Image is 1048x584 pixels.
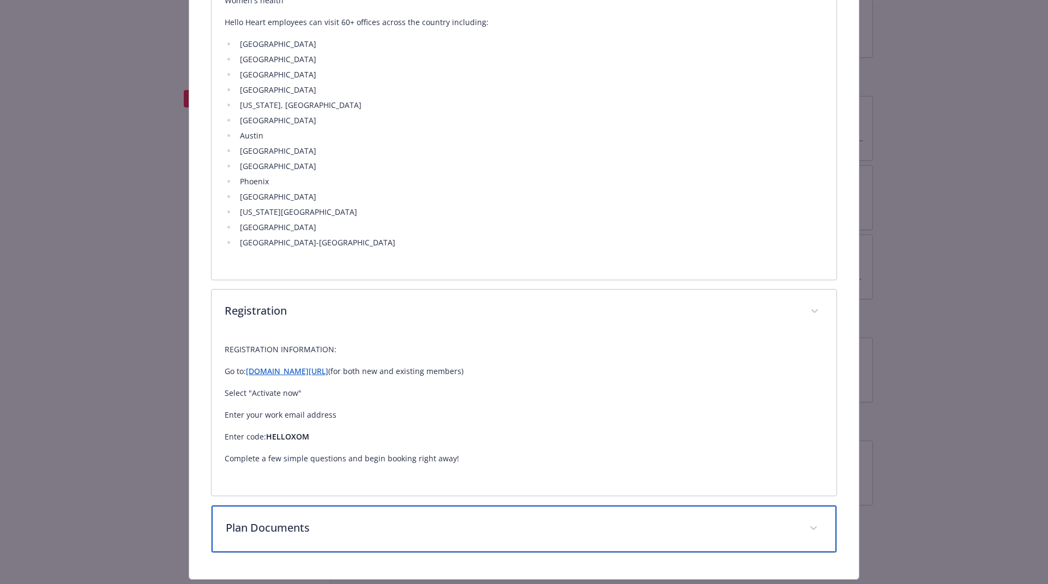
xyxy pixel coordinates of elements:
li: [US_STATE][GEOGRAPHIC_DATA] [237,206,823,219]
p: Plan Documents [226,520,796,536]
p: Go to: (for both new and existing members)​ [225,365,823,378]
div: Registration [212,334,836,496]
li: [GEOGRAPHIC_DATA] [237,83,823,97]
strong: HELLOXOM [266,431,309,442]
li: [GEOGRAPHIC_DATA] [237,221,823,234]
li: [GEOGRAPHIC_DATA] [237,38,823,51]
li: [GEOGRAPHIC_DATA] [237,68,823,81]
li: [GEOGRAPHIC_DATA]-[GEOGRAPHIC_DATA] [237,236,823,249]
li: [GEOGRAPHIC_DATA] [237,53,823,66]
p: Select "Activate now"​ [225,387,823,400]
p: Complete a few simple questions and begin booking right away! [225,452,823,465]
li: [GEOGRAPHIC_DATA] [237,190,823,203]
div: Plan Documents [212,505,836,552]
li: Phoenix [237,175,823,188]
p: Enter code: ​ [225,430,823,443]
a: [DOMAIN_NAME][URL] [246,366,328,376]
p: REGISTRATION INFORMATION: [225,343,823,356]
li: [US_STATE], [GEOGRAPHIC_DATA] [237,99,823,112]
div: Registration [212,290,836,334]
p: Enter your work email address​ [225,408,823,422]
li: [GEOGRAPHIC_DATA] [237,145,823,158]
li: [GEOGRAPHIC_DATA] [237,114,823,127]
p: Hello Heart employees can visit 60+ offices across the country including: [225,16,823,29]
p: Registration [225,303,797,319]
li: Austin [237,129,823,142]
li: [GEOGRAPHIC_DATA] [237,160,823,173]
